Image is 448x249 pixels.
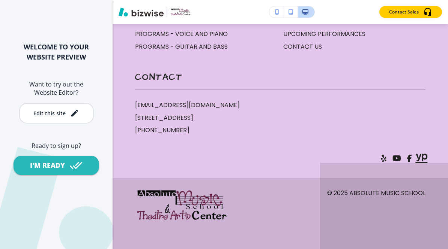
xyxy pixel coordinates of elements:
button: Contact Sales [379,6,442,18]
p: © 2025 Absolute Music School [327,188,425,222]
p: CONTACT US [283,42,425,52]
button: I'M READY [14,156,99,175]
p: PROGRAMS - GUITAR AND BASS [135,42,277,52]
a: [EMAIL_ADDRESS][DOMAIN_NAME] [135,100,240,110]
p: UPCOMING PERFORMANCES [283,29,425,39]
img: Absolute Music School [135,188,229,222]
div: Edit this site [33,110,66,116]
img: Your Logo [170,8,191,15]
img: Bizwise Logo [119,7,164,16]
button: Edit this site [19,103,94,124]
h2: WELCOME TO YOUR WEBSITE PREVIEW [12,42,101,62]
strong: Contact [135,71,183,83]
h6: Want to try out the Website Editor? [12,80,101,97]
h6: Ready to sign up? [12,142,101,150]
p: PROGRAMS - VOICE AND PIANO [135,29,277,39]
div: I'M READY [30,161,65,170]
p: Contact Sales [389,9,419,15]
a: [STREET_ADDRESS] [135,113,193,123]
a: [PHONE_NUMBER] [135,125,189,135]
